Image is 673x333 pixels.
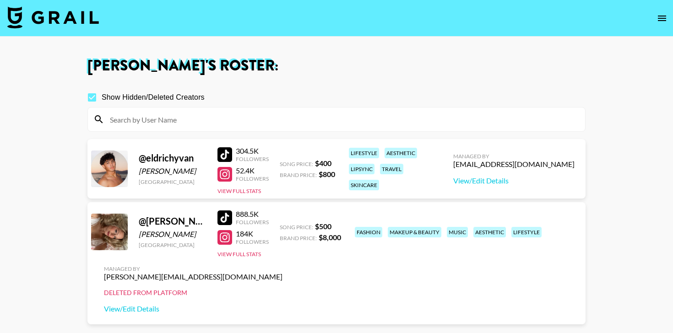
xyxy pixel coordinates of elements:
div: music [447,227,468,237]
div: [EMAIL_ADDRESS][DOMAIN_NAME] [453,160,575,169]
a: View/Edit Details [104,304,282,313]
div: Followers [236,219,269,226]
div: Followers [236,238,269,245]
div: 304.5K [236,146,269,156]
div: aesthetic [385,148,417,158]
div: Managed By [104,265,282,272]
div: [GEOGRAPHIC_DATA] [139,242,206,248]
span: Brand Price: [280,172,317,178]
span: Show Hidden/Deleted Creators [102,92,205,103]
div: Followers [236,175,269,182]
div: 184K [236,229,269,238]
h1: [PERSON_NAME] 's Roster: [87,59,586,73]
span: Song Price: [280,161,313,167]
span: Brand Price: [280,235,317,242]
span: Song Price: [280,224,313,231]
div: [PERSON_NAME] [139,230,206,239]
img: Grail Talent [7,6,99,28]
div: 888.5K [236,209,269,219]
input: Search by User Name [104,112,580,127]
button: View Full Stats [217,251,261,258]
button: open drawer [653,9,671,27]
div: Deleted from Platform [104,289,282,297]
div: 52.4K [236,166,269,175]
strong: $ 500 [315,222,331,231]
button: View Full Stats [217,188,261,194]
div: [GEOGRAPHIC_DATA] [139,178,206,185]
strong: $ 800 [319,170,335,178]
div: lifestyle [349,148,379,158]
div: Followers [236,156,269,162]
div: aesthetic [473,227,506,237]
div: fashion [355,227,382,237]
div: @ [PERSON_NAME] [139,215,206,227]
div: skincare [349,180,379,190]
strong: $ 8,000 [319,233,341,242]
div: lipsync [349,164,374,174]
div: [PERSON_NAME][EMAIL_ADDRESS][DOMAIN_NAME] [104,272,282,281]
div: Managed By [453,153,575,160]
div: travel [380,164,403,174]
strong: $ 400 [315,159,331,167]
a: View/Edit Details [453,176,575,185]
div: makeup & beauty [388,227,441,237]
div: lifestyle [511,227,542,237]
div: [PERSON_NAME] [139,166,206,176]
div: @ eldrichyvan [139,152,206,164]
